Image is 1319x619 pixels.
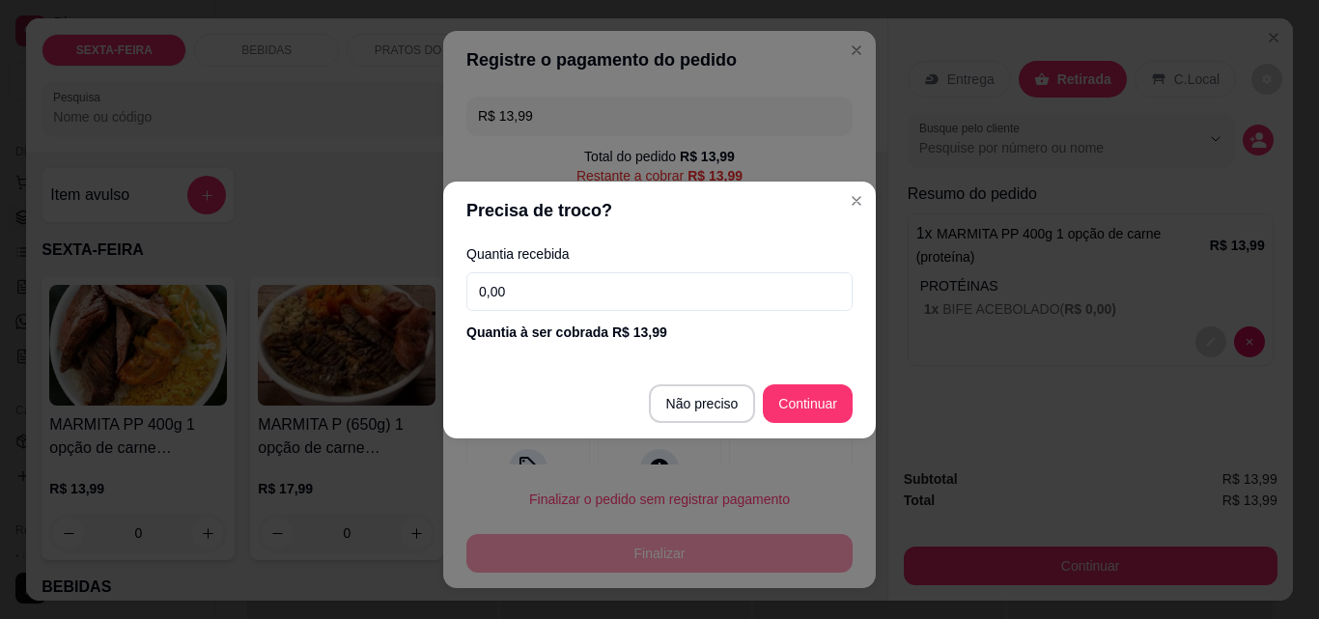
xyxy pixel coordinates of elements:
[443,182,876,239] header: Precisa de troco?
[841,185,872,216] button: Close
[466,323,853,342] div: Quantia à ser cobrada R$ 13,99
[763,384,853,423] button: Continuar
[649,384,756,423] button: Não preciso
[466,247,853,261] label: Quantia recebida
